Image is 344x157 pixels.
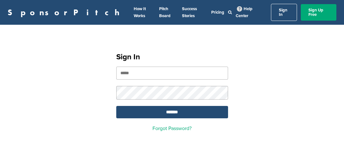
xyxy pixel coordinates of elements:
a: Help Center [236,5,253,20]
h1: Sign In [116,51,228,63]
a: Pricing [211,10,224,15]
a: Success Stories [182,6,197,18]
a: Sign In [271,4,297,21]
a: How It Works [134,6,146,18]
a: Forgot Password? [152,125,192,132]
a: Sign Up Free [301,4,336,21]
a: Pitch Board [159,6,171,18]
a: SponsorPitch [8,8,124,16]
